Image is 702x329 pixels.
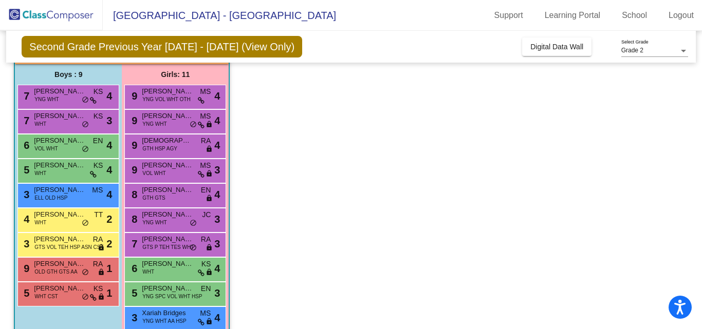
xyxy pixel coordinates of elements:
span: Xariah Bridges [142,308,193,318]
span: VOL WHT [142,169,165,177]
span: YNG VOL WHT OTH [142,95,190,103]
span: OLD GTH GTS AA [34,268,77,276]
span: [PERSON_NAME] [34,136,85,146]
span: 7 [21,90,29,102]
span: KS [94,160,103,171]
span: [PERSON_NAME] [34,283,85,294]
span: ELL OLD HSP [34,194,67,202]
span: RA [93,259,103,269]
a: Logout [660,7,702,24]
span: 6 [129,263,137,274]
span: WHT [34,120,46,128]
span: do_not_disturb_alt [190,121,197,129]
span: lock [98,244,105,252]
span: 4 [106,162,112,178]
span: [PERSON_NAME] [142,160,193,170]
span: VOL WHT [34,145,58,152]
span: KS [94,111,103,122]
span: lock [206,170,213,178]
span: EN [93,136,103,146]
span: 9 [129,164,137,176]
span: Digital Data Wall [530,43,583,51]
span: [PERSON_NAME] [PERSON_NAME] [34,86,85,96]
span: WHT CST [34,293,58,300]
span: TT [94,209,103,220]
span: Second Grade Previous Year [DATE] - [DATE] (View Only) [22,36,302,57]
span: [PERSON_NAME] [142,283,193,294]
span: [PERSON_NAME] [142,86,193,96]
span: do_not_disturb_alt [82,96,89,104]
span: RA [201,234,211,245]
span: 4 [214,138,220,153]
span: [PERSON_NAME] [142,234,193,244]
span: [PERSON_NAME] [34,185,85,195]
span: [PERSON_NAME] [142,185,193,195]
span: RA [201,136,211,146]
span: 3 [21,238,29,249]
span: GTS P TEH TES WHT [142,243,194,251]
div: Boys : 9 [15,64,122,85]
span: RA [93,234,103,245]
span: 4 [106,138,112,153]
span: lock [98,268,105,277]
span: WHT [34,219,46,226]
span: 2 [106,236,112,251]
span: EN [201,283,211,294]
span: do_not_disturb_alt [82,219,89,227]
span: 3 [214,211,220,227]
span: YNG WHT [142,219,167,226]
span: 4 [21,214,29,225]
span: KS [94,86,103,97]
div: Girls: 11 [122,64,229,85]
span: lock [206,268,213,277]
span: MS [92,185,103,196]
span: 3 [106,113,112,128]
span: lock [206,121,213,129]
span: MS [200,111,211,122]
span: [PERSON_NAME] [142,259,193,269]
span: 5 [21,164,29,176]
span: 8 [129,214,137,225]
span: [PERSON_NAME] [142,209,193,220]
span: 3 [129,312,137,323]
span: 9 [129,90,137,102]
span: WHT [142,268,154,276]
span: YNG WHT [142,120,167,128]
span: [PERSON_NAME] [34,234,85,244]
span: YNG WHT AA HSP [142,317,186,325]
span: 4 [214,261,220,276]
span: do_not_disturb_alt [82,293,89,301]
span: [GEOGRAPHIC_DATA] - [GEOGRAPHIC_DATA] [103,7,336,24]
a: Learning Portal [537,7,609,24]
span: lock [206,244,213,252]
span: GTS VOL TEH HSP ASN CST [34,243,103,251]
span: [DEMOGRAPHIC_DATA][PERSON_NAME] [142,136,193,146]
span: 7 [129,238,137,249]
span: lock [98,293,105,301]
a: School [614,7,655,24]
span: 4 [106,88,112,104]
span: lock [206,195,213,203]
span: 4 [214,187,220,202]
span: EN [201,185,211,196]
span: Grade 2 [621,47,643,54]
span: 9 [129,115,137,126]
span: [PERSON_NAME] [34,111,85,121]
span: [PERSON_NAME] [34,160,85,170]
span: 4 [214,310,220,325]
span: 4 [106,187,112,202]
span: 8 [129,189,137,200]
span: 7 [21,115,29,126]
span: WHT [34,169,46,177]
span: YNG SPC VOL WHT HSP [142,293,202,300]
span: do_not_disturb_alt [190,219,197,227]
span: GTH HSP AGY [142,145,177,152]
a: Support [486,7,531,24]
span: 3 [214,162,220,178]
span: YNG WHT [34,95,59,103]
span: do_not_disturb_alt [82,268,89,277]
span: lock [206,318,213,326]
span: do_not_disturb_alt [82,145,89,153]
span: KS [94,283,103,294]
span: 6 [21,140,29,151]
